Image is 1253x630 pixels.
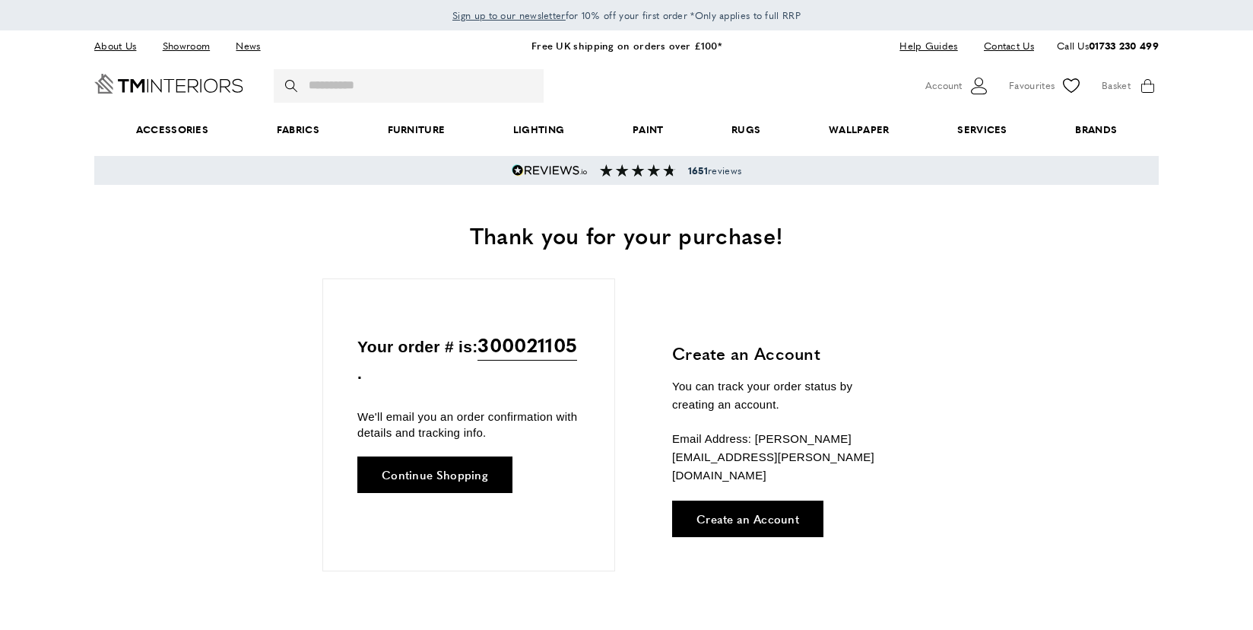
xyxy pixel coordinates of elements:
[94,74,243,94] a: Go to Home page
[151,36,221,56] a: Showroom
[243,107,354,153] a: Fabrics
[600,164,676,177] img: Reviews section
[1089,38,1159,52] a: 01733 230 499
[531,38,722,52] a: Free UK shipping on orders over £100*
[452,8,566,22] span: Sign up to our newsletter
[925,78,962,94] span: Account
[925,75,990,97] button: Customer Account
[357,457,512,493] a: Continue Shopping
[224,36,271,56] a: News
[1057,38,1159,54] p: Call Us
[102,107,243,153] span: Accessories
[354,107,479,153] a: Furniture
[285,69,300,103] button: Search
[688,164,708,177] strong: 1651
[452,8,801,22] span: for 10% off your first order *Only applies to full RRP
[972,36,1034,56] a: Contact Us
[470,218,783,251] span: Thank you for your purchase!
[479,107,598,153] a: Lighting
[1009,75,1083,97] a: Favourites
[795,107,923,153] a: Wallpaper
[357,409,580,441] p: We'll email you an order confirmation with details and tracking info.
[924,107,1042,153] a: Services
[357,329,580,387] p: Your order # is: .
[598,107,697,153] a: Paint
[672,430,896,485] p: Email Address: [PERSON_NAME][EMAIL_ADDRESS][PERSON_NAME][DOMAIN_NAME]
[888,36,969,56] a: Help Guides
[672,501,823,537] a: Create an Account
[1042,107,1151,153] a: Brands
[672,377,896,414] p: You can track your order status by creating an account.
[452,8,566,23] a: Sign up to our newsletter
[688,164,741,177] span: reviews
[672,342,896,365] h3: Create an Account
[697,107,795,153] a: Rugs
[477,329,577,361] span: 300021105
[696,513,799,524] span: Create an Account
[382,469,488,480] span: Continue Shopping
[94,36,148,56] a: About Us
[512,164,588,177] img: Reviews.io 5 stars
[1009,78,1055,94] span: Favourites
